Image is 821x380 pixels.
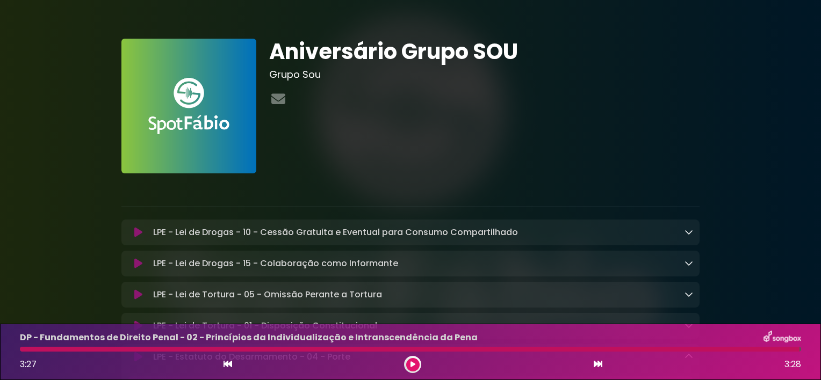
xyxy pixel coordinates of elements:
p: LPE - Lei de Tortura - 05 - Omissão Perante a Tortura [153,288,382,301]
img: FAnVhLgaRSStWruMDZa6 [121,39,256,173]
p: LPE - Lei de Tortura - 01 - Disposição Constitucional [153,319,377,332]
img: songbox-logo-white.png [764,331,801,345]
p: LPE - Lei de Drogas - 10 - Cessão Gratuita e Eventual para Consumo Compartilhado [153,226,518,239]
h1: Aniversário Grupo SOU [269,39,700,64]
p: DP - Fundamentos de Direito Penal - 02 - Princípios da Individualização e Intranscendência da Pena [20,331,478,344]
span: 3:27 [20,358,37,370]
span: 3:28 [784,358,801,371]
p: LPE - Lei de Drogas - 15 - Colaboração como Informante [153,257,398,270]
h3: Grupo Sou [269,69,700,81]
